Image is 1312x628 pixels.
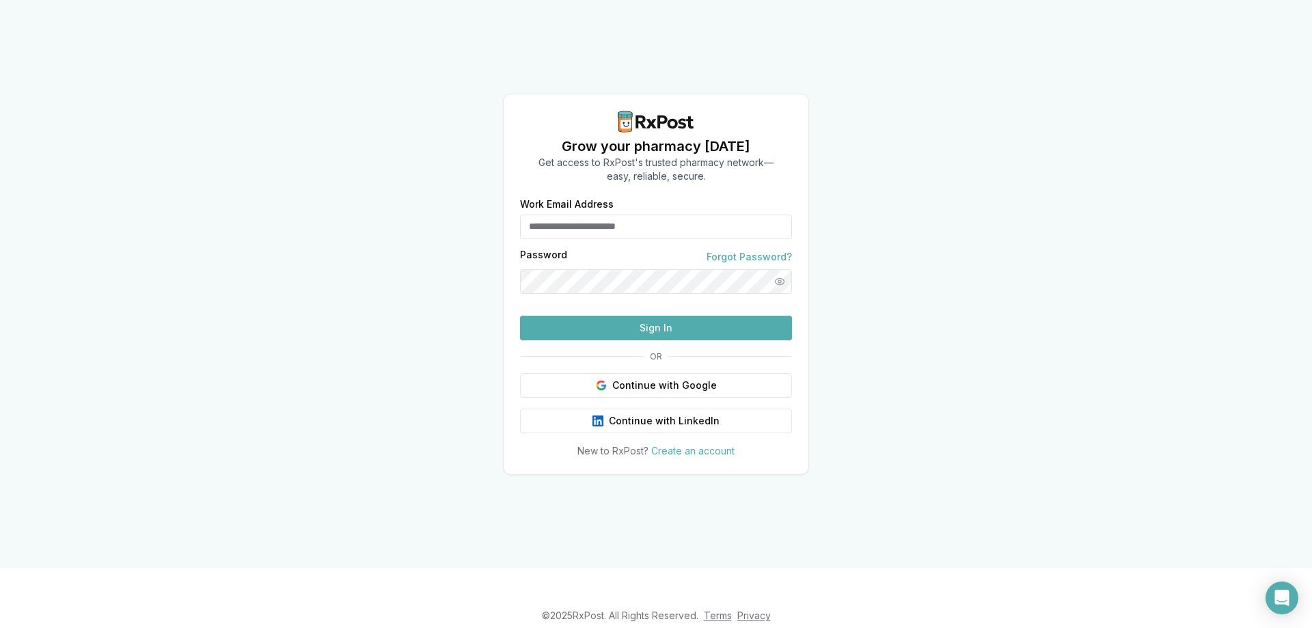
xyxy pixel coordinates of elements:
button: Continue with LinkedIn [520,409,792,433]
span: New to RxPost? [577,445,648,456]
label: Password [520,250,567,264]
a: Forgot Password? [707,250,792,264]
a: Create an account [651,445,735,456]
a: Privacy [737,610,771,621]
button: Sign In [520,316,792,340]
img: LinkedIn [592,415,603,426]
p: Get access to RxPost's trusted pharmacy network— easy, reliable, secure. [538,156,774,183]
a: Terms [704,610,732,621]
img: Google [596,380,607,391]
div: Open Intercom Messenger [1266,582,1298,614]
span: OR [644,351,668,362]
button: Continue with Google [520,373,792,398]
img: RxPost Logo [612,111,700,133]
label: Work Email Address [520,200,792,209]
h1: Grow your pharmacy [DATE] [538,137,774,156]
button: Show password [767,269,792,294]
